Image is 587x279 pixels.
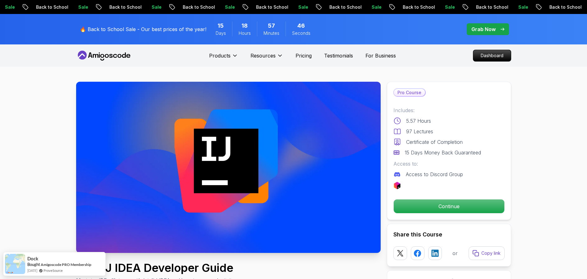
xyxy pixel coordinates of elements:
p: Access to Discord Group [406,171,463,178]
a: Pricing [296,52,312,59]
p: Products [209,52,231,59]
span: 15 Days [218,21,224,30]
img: intellij-developer-guide_thumbnail [76,82,381,253]
p: Access to: [393,160,505,167]
img: provesource social proof notification image [5,254,25,274]
p: Sale [291,4,311,10]
p: Back to School [176,4,218,10]
h1: IntelliJ IDEA Developer Guide [76,262,235,274]
a: Testimonials [324,52,353,59]
p: Back to School [396,4,438,10]
p: Certificate of Completion [406,138,463,146]
span: Days [216,30,226,36]
p: Grab Now [471,25,496,33]
p: Includes: [393,107,505,114]
p: 🔥 Back to School Sale - Our best prices of the year! [80,25,206,33]
span: 18 Hours [241,21,248,30]
span: 46 Seconds [297,21,305,30]
p: Resources [250,52,276,59]
span: Hours [239,30,251,36]
p: 5.57 Hours [406,117,431,125]
span: [DATE] [27,268,37,273]
p: Back to School [543,4,585,10]
img: jetbrains logo [393,182,401,189]
p: Sale [438,4,458,10]
p: Sale [365,4,385,10]
button: Copy link [469,246,505,260]
p: Pro Course [394,89,425,96]
p: 15 Days Money Back Guaranteed [405,149,481,156]
button: Products [209,52,238,64]
p: Sale [218,4,238,10]
p: Sale [71,4,91,10]
h2: Share this Course [393,230,505,239]
a: Amigoscode PRO Membership [41,262,91,267]
p: Back to School [469,4,511,10]
span: Bought [27,262,40,267]
button: Resources [250,52,283,64]
p: Back to School [323,4,365,10]
p: Copy link [481,250,501,256]
p: or [452,249,458,257]
span: 57 Minutes [268,21,275,30]
button: Continue [393,199,505,213]
p: Dashboard [473,50,511,61]
a: For Business [365,52,396,59]
p: Sale [511,4,531,10]
p: Sale [145,4,165,10]
span: Seconds [292,30,310,36]
p: Back to School [103,4,145,10]
p: Back to School [29,4,71,10]
span: Dock [27,256,38,261]
a: Dashboard [473,50,511,62]
p: 97 Lectures [406,128,433,135]
p: Back to School [249,4,291,10]
span: Minutes [264,30,279,36]
a: ProveSource [44,268,63,273]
